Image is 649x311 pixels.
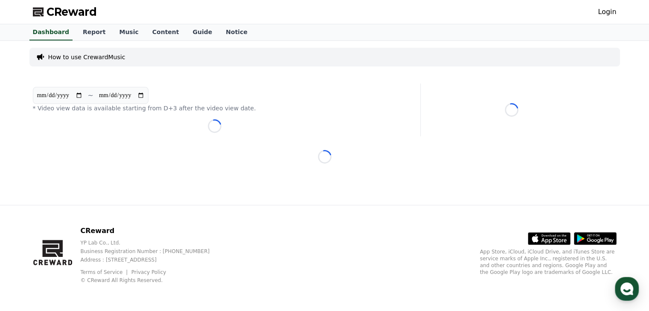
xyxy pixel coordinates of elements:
[219,24,254,40] a: Notice
[29,24,73,40] a: Dashboard
[47,5,97,19] span: CReward
[80,248,223,255] p: Business Registration Number : [PHONE_NUMBER]
[80,256,223,263] p: Address : [STREET_ADDRESS]
[480,248,617,276] p: App Store, iCloud, iCloud Drive, and iTunes Store are service marks of Apple Inc., registered in ...
[76,24,113,40] a: Report
[110,240,164,262] a: Settings
[80,239,223,246] p: YP Lab Co., Ltd.
[131,269,166,275] a: Privacy Policy
[22,253,37,260] span: Home
[598,7,616,17] a: Login
[80,226,223,236] p: CReward
[33,104,396,112] p: * Video view data is available starting from D+3 after the video view date.
[80,277,223,284] p: © CReward All Rights Reserved.
[186,24,219,40] a: Guide
[48,53,125,61] a: How to use CrewardMusic
[71,253,96,260] span: Messages
[126,253,147,260] span: Settings
[146,24,186,40] a: Content
[112,24,145,40] a: Music
[3,240,56,262] a: Home
[80,269,129,275] a: Terms of Service
[56,240,110,262] a: Messages
[88,90,93,101] p: ~
[33,5,97,19] a: CReward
